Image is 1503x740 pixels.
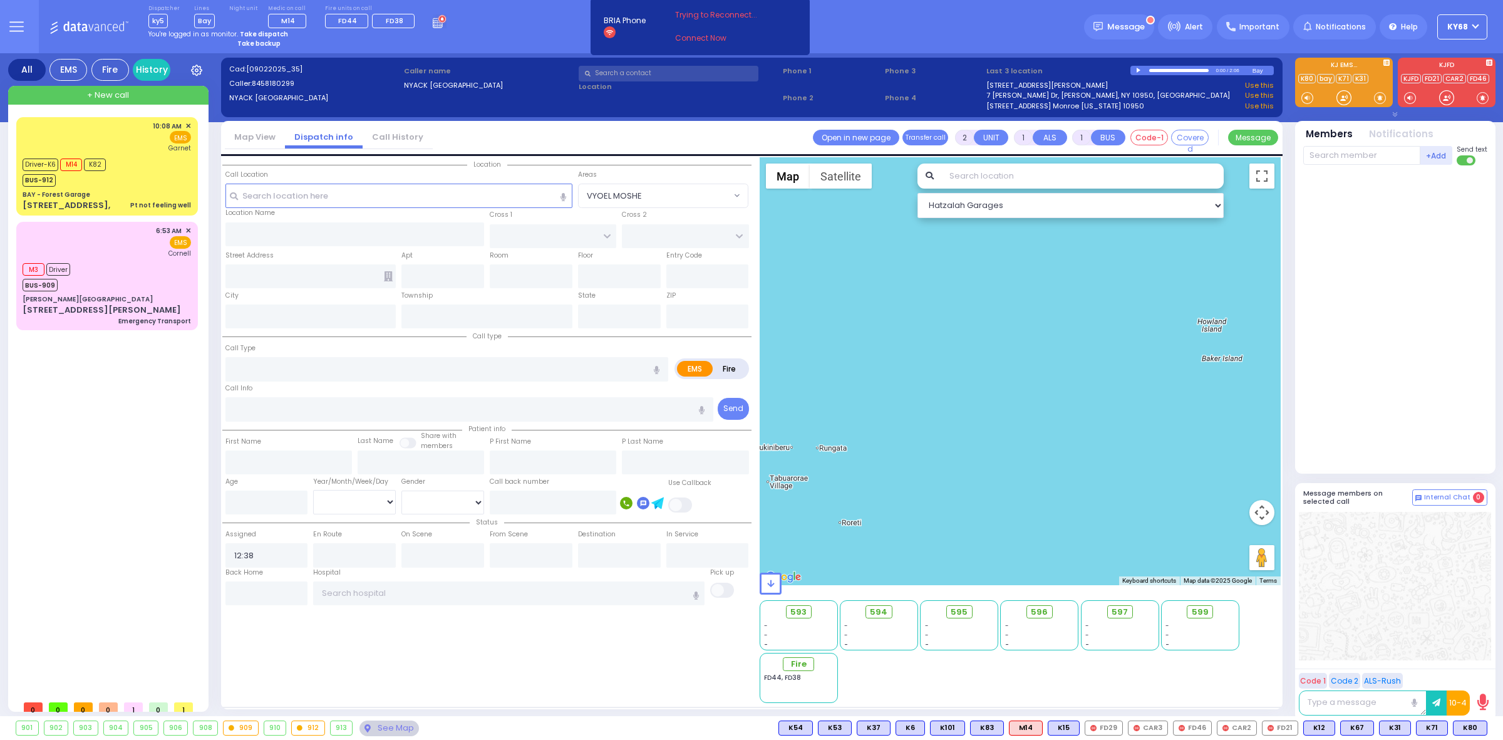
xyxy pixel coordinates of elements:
[23,294,153,304] div: [PERSON_NAME][GEOGRAPHIC_DATA]
[1171,130,1209,145] button: Covered
[1192,606,1209,618] span: 599
[844,621,848,630] span: -
[930,721,965,736] div: K101
[104,721,128,735] div: 904
[778,721,813,736] div: K54
[338,16,357,26] span: FD44
[23,304,181,316] div: [STREET_ADDRESS][PERSON_NAME]
[225,170,268,180] label: Call Location
[1412,489,1487,506] button: Internal Chat 0
[1165,640,1169,649] span: -
[885,66,983,76] span: Phone 3
[1085,640,1089,649] span: -
[490,251,509,261] label: Room
[237,39,281,48] strong: Take backup
[1303,721,1335,736] div: K12
[168,249,191,258] span: Cornell
[579,81,778,92] label: Location
[401,251,413,261] label: Apt
[1085,621,1089,630] span: -
[896,721,925,736] div: BLS
[1401,21,1418,33] span: Help
[225,437,261,447] label: First Name
[763,569,804,585] a: Open this area in Google Maps (opens a new window)
[783,66,881,76] span: Phone 1
[810,164,872,189] button: Show satellite imagery
[1215,63,1226,78] div: 0:00
[194,14,215,28] span: Bay
[791,658,807,670] span: Fire
[622,437,663,447] label: P Last Name
[1420,146,1453,165] button: +Add
[1222,725,1229,731] img: red-radio-icon.svg
[1165,630,1169,640] span: -
[1329,673,1360,689] button: Code 2
[164,721,188,735] div: 906
[153,122,182,131] span: 10:08 AM
[16,721,38,735] div: 901
[24,702,43,712] span: 0
[168,143,191,153] span: Garnet
[986,80,1108,91] a: [STREET_ADDRESS][PERSON_NAME]
[974,130,1008,145] button: UNIT
[1249,545,1274,570] button: Drag Pegman onto the map to open Street View
[1453,721,1487,736] div: BLS
[986,90,1230,101] a: 7 [PERSON_NAME] Dr, [PERSON_NAME], NY 10950, [GEOGRAPHIC_DATA]
[578,170,597,180] label: Areas
[313,477,396,487] div: Year/Month/Week/Day
[1033,130,1067,145] button: ALS
[1416,721,1448,736] div: K71
[1473,492,1484,503] span: 0
[359,721,418,736] div: See map
[170,236,191,249] span: EMS
[578,291,596,301] label: State
[174,702,193,712] span: 1
[710,568,734,578] label: Pick up
[386,16,403,26] span: FD38
[1316,21,1366,33] span: Notifications
[1303,721,1335,736] div: BLS
[1090,725,1097,731] img: red-radio-icon.svg
[225,343,256,353] label: Call Type
[896,721,925,736] div: K6
[677,361,713,377] label: EMS
[467,160,507,169] span: Location
[666,291,676,301] label: ZIP
[313,568,341,578] label: Hospital
[622,210,647,220] label: Cross 2
[813,130,899,145] a: Open in new page
[1298,74,1316,83] a: K80
[718,398,749,420] button: Send
[404,80,575,91] label: NYACK [GEOGRAPHIC_DATA]
[148,29,238,39] span: You're logged in as monitor.
[925,640,929,649] span: -
[930,721,965,736] div: BLS
[246,64,302,74] span: [09022025_35]
[133,59,170,81] a: History
[149,702,168,712] span: 0
[1447,21,1468,33] span: ky68
[675,33,774,44] a: Connect Now
[156,226,182,236] span: 6:53 AM
[44,721,68,735] div: 902
[490,477,549,487] label: Call back number
[421,431,457,440] small: Share with
[185,226,191,236] span: ✕
[1424,493,1470,502] span: Internal Chat
[23,159,58,171] span: Driver-K6
[579,66,758,81] input: Search a contact
[885,93,983,103] span: Phone 4
[1303,146,1420,165] input: Search member
[763,569,804,585] img: Google
[313,529,342,539] label: En Route
[1112,606,1128,618] span: 597
[844,640,848,649] span: -
[1299,673,1327,689] button: Code 1
[1447,690,1470,716] button: 10-4
[1353,74,1368,83] a: K31
[1107,21,1145,33] span: Message
[49,702,68,712] span: 0
[292,721,324,735] div: 912
[401,477,425,487] label: Gender
[124,702,143,712] span: 1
